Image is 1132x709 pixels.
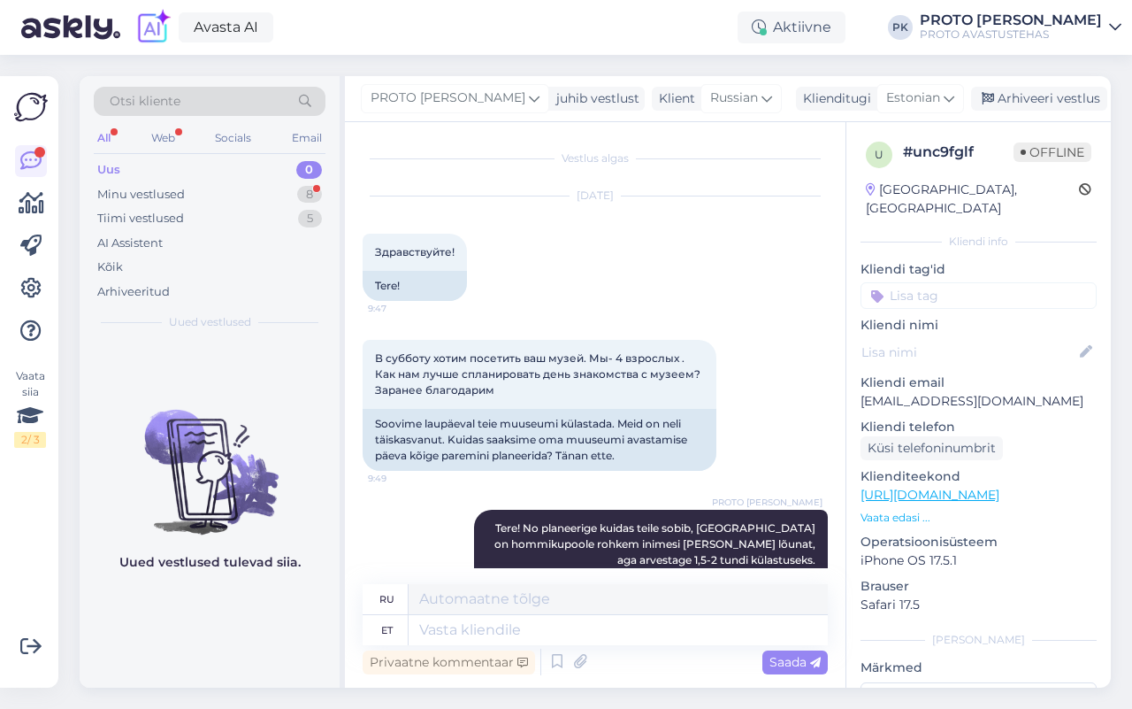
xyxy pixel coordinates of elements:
[368,302,434,315] span: 9:47
[169,314,251,330] span: Uued vestlused
[860,260,1097,279] p: Kliendi tag'id
[860,316,1097,335] p: Kliendi nimi
[860,632,1097,648] div: [PERSON_NAME]
[179,12,273,42] a: Avasta AI
[298,210,322,227] div: 5
[888,15,913,40] div: PK
[375,245,455,258] span: Здравствуйте!
[860,392,1097,411] p: [EMAIL_ADDRESS][DOMAIN_NAME]
[920,13,1102,27] div: PROTO [PERSON_NAME]
[860,282,1097,309] input: Lisa tag
[860,234,1097,250] div: Kliendi info
[379,584,394,614] div: ru
[860,551,1097,570] p: iPhone OS 17.5.1
[796,89,871,108] div: Klienditugi
[903,142,1013,163] div: # unc9fglf
[94,127,114,150] div: All
[866,181,1079,218] div: [GEOGRAPHIC_DATA], [GEOGRAPHIC_DATA]
[861,343,1076,362] input: Lisa nimi
[920,13,1121,42] a: PROTO [PERSON_NAME]PROTO AVASTUSTEHAS
[14,432,46,448] div: 2 / 3
[381,615,393,645] div: et
[296,161,322,179] div: 0
[363,188,828,204] div: [DATE]
[363,651,535,674] div: Privaatne kommentaar
[97,210,184,227] div: Tiimi vestlused
[875,148,883,161] span: u
[738,12,845,43] div: Aktiivne
[119,553,301,572] p: Uued vestlused tulevad siia.
[860,533,1097,551] p: Operatsioonisüsteem
[297,186,322,204] div: 8
[1013,143,1091,162] span: Offline
[920,27,1102,42] div: PROTO AVASTUSTEHAS
[371,89,525,108] span: PROTO [PERSON_NAME]
[97,258,123,276] div: Kõik
[134,9,172,46] img: explore-ai
[363,271,467,301] div: Tere!
[288,127,325,150] div: Email
[211,127,255,150] div: Socials
[494,521,818,566] span: Tere! No planeerige kuidas teile sobib, [GEOGRAPHIC_DATA] on hommikupoole rohkem inimesi [PERSON_...
[368,472,434,485] span: 9:49
[860,374,1097,392] p: Kliendi email
[14,368,46,448] div: Vaata siia
[860,510,1097,526] p: Vaata edasi ...
[148,127,179,150] div: Web
[710,89,758,108] span: Russian
[769,654,821,670] span: Saada
[363,150,828,166] div: Vestlus algas
[860,659,1097,677] p: Märkmed
[971,87,1107,111] div: Arhiveeri vestlus
[549,89,639,108] div: juhib vestlust
[860,436,1003,460] div: Küsi telefoninumbrit
[860,596,1097,614] p: Safari 17.5
[80,378,340,537] img: No chats
[860,487,999,503] a: [URL][DOMAIN_NAME]
[375,351,703,397] span: В субботу хотим посетить ваш музей. Мы- 4 взрослых . Как нам лучше спланировать день знакомства с...
[97,161,120,179] div: Uus
[712,496,822,509] span: PROTO [PERSON_NAME]
[97,235,163,252] div: AI Assistent
[886,89,940,108] span: Estonian
[97,283,170,301] div: Arhiveeritud
[860,467,1097,486] p: Klienditeekond
[860,418,1097,436] p: Kliendi telefon
[860,577,1097,596] p: Brauser
[652,89,695,108] div: Klient
[14,90,48,124] img: Askly Logo
[97,186,185,204] div: Minu vestlused
[110,92,180,111] span: Otsi kliente
[363,409,716,471] div: Soovime laupäeval teie muuseumi külastada. Meid on neli täiskasvanut. Kuidas saaksime oma muuseum...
